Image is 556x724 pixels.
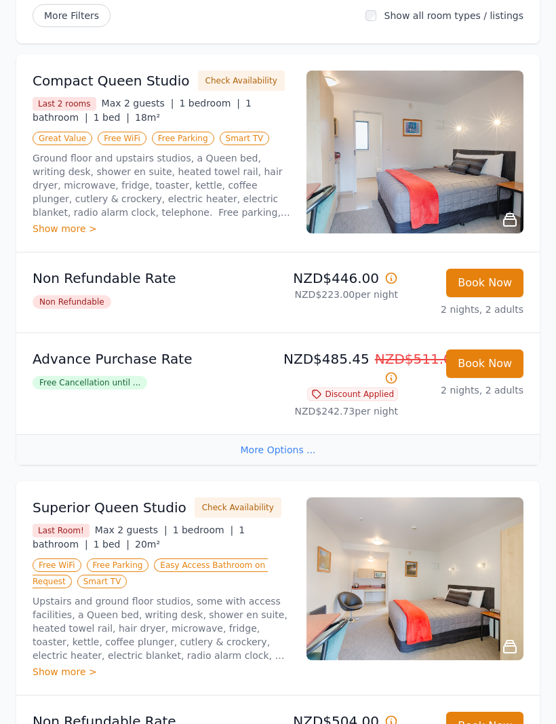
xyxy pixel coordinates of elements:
[283,405,398,419] p: NZD$242.73 per night
[33,269,273,288] p: Non Refundable Rate
[94,539,130,550] span: 1 bed |
[33,98,96,111] span: Last 2 rooms
[283,350,398,388] p: NZD$485.45
[33,559,81,573] span: Free WiFi
[33,152,290,220] p: Ground floor and upstairs studios, a Queen bed, writing desk, shower en suite, heated towel rail,...
[179,98,240,109] span: 1 bedroom |
[173,525,234,536] span: 1 bedroom |
[409,384,523,398] p: 2 nights, 2 adults
[152,132,214,146] span: Free Parking
[102,98,174,109] span: Max 2 guests |
[94,113,130,123] span: 1 bed |
[16,435,540,465] div: More Options ...
[33,296,111,309] span: Non Refundable
[198,71,285,92] button: Check Availability
[33,595,290,663] p: Upstairs and ground floor studios, some with access facilities, a Queen bed, writing desk, shower...
[283,288,398,302] p: NZD$223.00 per night
[33,525,90,538] span: Last Room!
[135,539,160,550] span: 20m²
[195,498,281,518] button: Check Availability
[446,269,523,298] button: Book Now
[33,377,147,390] span: Free Cancellation until ...
[33,5,111,28] span: More Filters
[95,525,167,536] span: Max 2 guests |
[33,666,290,679] div: Show more >
[77,575,127,589] span: Smart TV
[375,351,461,368] span: NZD$511.00
[33,223,290,236] div: Show more >
[33,72,190,91] h3: Compact Queen Studio
[446,350,523,379] button: Book Now
[283,269,398,288] p: NZD$446.00
[98,132,146,146] span: Free WiFi
[384,11,523,22] label: Show all room types / listings
[307,388,398,402] span: Discount Applied
[220,132,270,146] span: Smart TV
[409,303,523,317] p: 2 nights, 2 adults
[87,559,149,573] span: Free Parking
[33,132,92,146] span: Great Value
[135,113,160,123] span: 18m²
[33,499,186,518] h3: Superior Queen Studio
[33,350,273,369] p: Advance Purchase Rate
